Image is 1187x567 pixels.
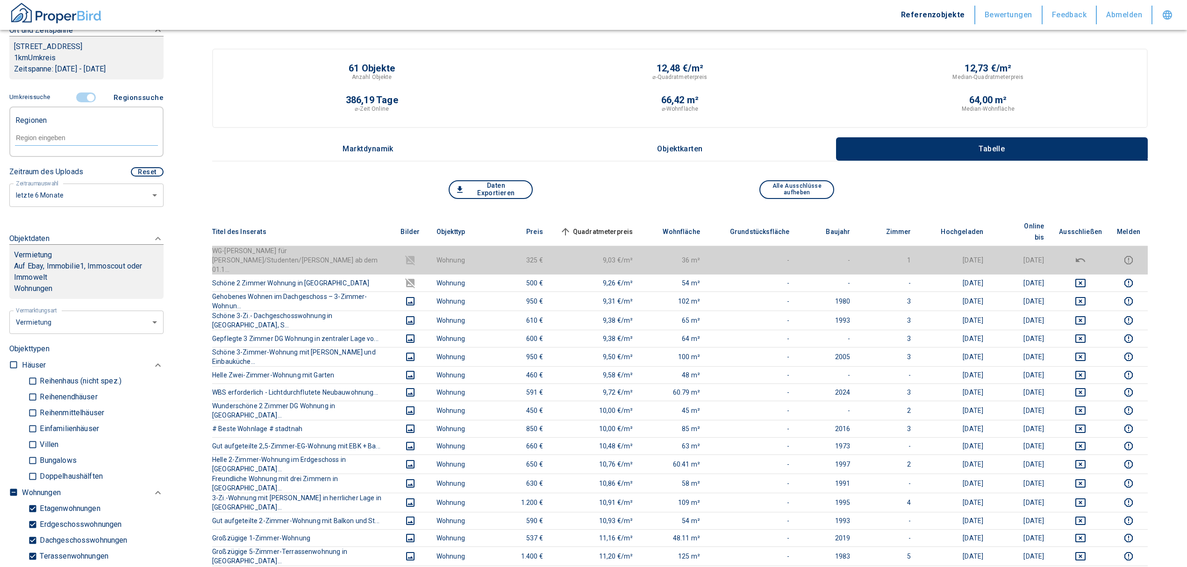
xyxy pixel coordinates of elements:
[551,437,641,454] td: 10,48 €/m²
[490,529,551,546] td: 537 €
[991,401,1051,420] td: [DATE]
[399,333,422,344] button: images
[918,437,991,454] td: [DATE]
[399,369,422,381] button: images
[640,401,708,420] td: 45 m²
[797,493,858,512] td: 1995
[759,180,834,199] button: Alle Ausschlüsse aufheben
[429,493,490,512] td: Wohnung
[657,64,703,73] p: 12,48 €/m²
[640,330,708,347] td: 64 m²
[858,401,918,420] td: 2
[858,454,918,474] td: 2
[708,347,797,366] td: -
[918,529,991,546] td: [DATE]
[962,105,1015,113] p: Median-Wohnfläche
[965,64,1011,73] p: 12,73 €/m²
[429,512,490,529] td: Wohnung
[1059,296,1102,307] button: deselect this listing
[640,454,708,474] td: 60.41 m²
[991,474,1051,493] td: [DATE]
[640,512,708,529] td: 54 m²
[991,420,1051,437] td: [DATE]
[429,401,490,420] td: Wohnung
[212,437,392,454] th: Gut aufgeteilte 2,5-Zimmer-EG-Wohnung mit EBK + Ba...
[708,512,797,529] td: -
[490,383,551,401] td: 591 €
[892,6,975,24] button: Referenzobjekte
[14,64,159,75] p: Zeitspanne: [DATE] - [DATE]
[490,330,551,347] td: 600 €
[9,25,73,36] p: Ort und Zeitspanne
[490,311,551,330] td: 610 €
[797,512,858,529] td: 1993
[708,366,797,383] td: -
[1117,315,1140,326] button: report this listing
[991,512,1051,529] td: [DATE]
[708,546,797,566] td: -
[998,220,1044,243] span: Online bis
[14,261,159,283] p: Auf Ebay, Immobilie1, Immoscout oder Immowelt
[1117,515,1140,526] button: report this listing
[551,383,641,401] td: 9,72 €/m²
[212,218,392,246] th: Titel des Inserats
[991,274,1051,291] td: [DATE]
[858,311,918,330] td: 3
[918,311,991,330] td: [DATE]
[551,366,641,383] td: 9,58 €/m²
[918,512,991,529] td: [DATE]
[429,437,490,454] td: Wohnung
[708,383,797,401] td: -
[37,409,104,417] p: Reihenmittelhäuser
[9,224,164,308] div: ObjektdatenVermietungAuf Ebay, Immobilie1, Immoscout oder ImmoweltWohnungen
[551,546,641,566] td: 11,20 €/m²
[551,246,641,274] td: 9,03 €/m²
[429,366,490,383] td: Wohnung
[399,296,422,307] button: images
[399,515,422,526] button: images
[37,377,122,385] p: Reihenhaus (nicht spez.)
[490,437,551,454] td: 660 €
[797,420,858,437] td: 2016
[991,347,1051,366] td: [DATE]
[918,493,991,512] td: [DATE]
[9,1,103,28] button: ProperBird Logo and Home Button
[9,166,83,177] p: Zeitraum des Uploads
[551,330,641,347] td: 9,38 €/m²
[918,291,991,311] td: [DATE]
[37,553,108,560] p: Terassenwohnungen
[797,311,858,330] td: 1993
[22,357,164,373] div: Häuser
[490,454,551,474] td: 650 €
[399,423,422,434] button: images
[1059,315,1102,326] button: deselect this listing
[352,73,392,81] p: Anzahl Objekte
[1059,497,1102,508] button: deselect this listing
[918,546,991,566] td: [DATE]
[640,383,708,401] td: 60.79 m²
[708,246,797,274] td: -
[399,459,422,470] button: images
[1059,387,1102,398] button: deselect this listing
[343,145,393,153] p: Marktdynamik
[657,145,703,153] p: Objektkarten
[640,493,708,512] td: 109 m²
[349,64,395,73] p: 61 Objekte
[1059,440,1102,452] button: deselect this listing
[926,226,983,237] span: Hochgeladen
[14,52,159,64] p: 1 km Umkreis
[918,330,991,347] td: [DATE]
[640,347,708,366] td: 100 m²
[9,343,164,354] p: Objekttypen
[399,440,422,452] button: images
[1059,277,1102,289] button: deselect this listing
[991,311,1051,330] td: [DATE]
[429,454,490,474] td: Wohnung
[9,183,164,207] div: letzte 6 Monate
[858,529,918,546] td: -
[991,366,1051,383] td: [DATE]
[652,73,707,81] p: ⌀-Quadratmeterpreis
[490,546,551,566] td: 1.400 €
[551,493,641,512] td: 10,91 €/m²
[1117,387,1140,398] button: report this listing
